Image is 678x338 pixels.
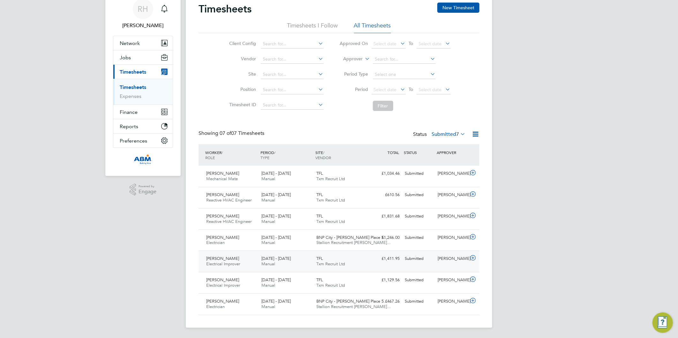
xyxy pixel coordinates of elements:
[419,87,442,92] span: Select date
[402,253,435,264] div: Submitted
[206,197,252,203] span: Reactive HVAC Engineer
[261,298,291,304] span: [DATE] - [DATE]
[206,256,239,261] span: [PERSON_NAME]
[206,219,252,224] span: Reactive HVAC Engineer
[402,190,435,200] div: Submitted
[113,22,173,29] span: Rea Hill
[317,213,323,219] span: TFL
[206,240,225,245] span: Electrician
[334,56,363,62] label: Approver
[435,168,469,179] div: [PERSON_NAME]
[402,168,435,179] div: Submitted
[199,3,252,15] h2: Timesheets
[261,85,324,94] input: Search for...
[261,101,324,110] input: Search for...
[261,70,324,79] input: Search for...
[317,176,345,181] span: Txm Recruit Ltd
[407,39,415,48] span: To
[206,192,239,197] span: [PERSON_NAME]
[206,298,239,304] span: [PERSON_NAME]
[113,79,173,105] div: Timesheets
[206,213,239,219] span: [PERSON_NAME]
[222,150,223,155] span: /
[317,277,323,283] span: TFL
[261,261,275,267] span: Manual
[402,232,435,243] div: Submitted
[435,211,469,222] div: [PERSON_NAME]
[317,240,391,245] span: Stallion Recruitment [PERSON_NAME]…
[205,155,215,160] span: ROLE
[435,253,469,264] div: [PERSON_NAME]
[120,84,146,90] a: Timesheets
[340,86,368,92] label: Period
[113,50,173,64] button: Jobs
[134,154,152,165] img: abm-technical-logo-retina.png
[435,296,469,307] div: [PERSON_NAME]
[228,102,256,107] label: Timesheet ID
[316,155,331,160] span: VENDOR
[261,213,291,219] span: [DATE] - [DATE]
[369,232,402,243] div: £1,246.00
[261,235,291,240] span: [DATE] - [DATE]
[120,123,138,129] span: Reports
[373,70,436,79] input: Select one
[228,71,256,77] label: Site
[206,261,240,267] span: Electrical Improver
[206,277,239,283] span: [PERSON_NAME]
[204,147,259,163] div: WORKER
[228,86,256,92] label: Position
[259,147,314,163] div: PERIOD
[120,40,140,46] span: Network
[139,184,156,189] span: Powered by
[261,171,291,176] span: [DATE] - [DATE]
[120,138,147,144] span: Preferences
[407,85,415,93] span: To
[206,171,239,176] span: [PERSON_NAME]
[113,105,173,119] button: Finance
[435,147,469,158] div: APPROVER
[369,211,402,222] div: £1,831.68
[206,283,240,288] span: Electrical Improver
[113,65,173,79] button: Timesheets
[317,171,323,176] span: TFL
[402,275,435,285] div: Submitted
[206,176,238,181] span: Mechanical Mate
[419,41,442,47] span: Select date
[340,71,368,77] label: Period Type
[314,147,369,163] div: SITE
[113,36,173,50] button: Network
[261,197,275,203] span: Manual
[261,40,324,48] input: Search for...
[206,304,225,309] span: Electrician
[261,304,275,309] span: Manual
[432,131,465,137] label: Submitted
[220,130,264,136] span: 07 Timesheets
[287,22,338,33] li: Timesheets I Follow
[261,240,275,245] span: Manual
[435,232,469,243] div: [PERSON_NAME]
[138,5,148,13] span: RH
[261,256,291,261] span: [DATE] - [DATE]
[323,150,325,155] span: /
[261,277,291,283] span: [DATE] - [DATE]
[261,176,275,181] span: Manual
[413,130,467,139] div: Status
[317,197,345,203] span: Txm Recruit Ltd
[374,87,397,92] span: Select date
[130,184,157,196] a: Powered byEngage
[120,55,131,61] span: Jobs
[139,189,156,195] span: Engage
[317,304,391,309] span: Stallion Recruitment [PERSON_NAME]…
[354,22,391,33] li: All Timesheets
[261,55,324,64] input: Search for...
[402,211,435,222] div: Submitted
[220,130,231,136] span: 07 of
[274,150,275,155] span: /
[369,296,402,307] div: £467.26
[369,190,402,200] div: £610.56
[199,130,266,137] div: Showing
[261,283,275,288] span: Manual
[113,154,173,165] a: Go to home page
[120,109,138,115] span: Finance
[113,119,173,133] button: Reports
